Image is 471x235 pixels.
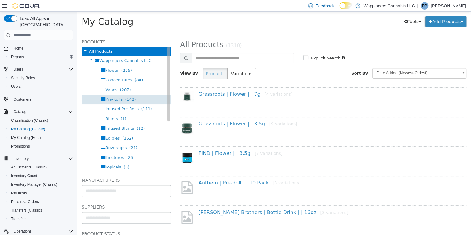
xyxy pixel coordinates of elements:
span: Promotions [9,143,73,150]
button: Inventory [1,154,76,163]
span: Wappingers Cannabis LLC [22,47,74,51]
a: Reports [9,53,26,61]
small: [7 variations] [178,139,206,144]
span: Inventory Count [9,172,73,180]
button: Inventory Count [6,172,76,180]
button: Users [6,82,76,91]
h5: Suppliers [5,192,94,199]
small: [3 variations] [196,169,224,174]
span: Classification (Classic) [9,117,73,124]
button: Transfers [6,215,76,223]
a: Manifests [9,189,29,197]
span: Inventory [14,156,29,161]
span: Transfers (Classic) [11,208,42,213]
span: Inventory Manager (Classic) [9,181,73,188]
h5: Product Status [5,218,94,226]
h5: Manufacturers [5,165,94,172]
span: Manifests [11,191,27,196]
button: Manifests [6,189,76,197]
a: Promotions [9,143,32,150]
label: Explicit Search [232,43,264,50]
span: Customers [14,97,31,102]
span: My Catalog (Beta) [11,135,41,140]
span: My Catalog [5,5,56,15]
span: Reports [9,53,73,61]
a: Grassroots | Flower | | 7g[4 variations] [122,79,215,85]
span: Catalog [11,108,73,115]
span: My Catalog (Beta) [9,134,73,141]
span: Purchase Orders [9,198,73,205]
span: Customers [11,95,73,103]
button: Tools [324,4,347,16]
img: 150 [103,109,117,123]
span: Manifests [9,189,73,197]
span: Date Added (Newest-Oldest) [296,57,381,66]
span: Beverages [28,134,50,138]
span: Load All Apps in [GEOGRAPHIC_DATA] [17,15,73,28]
span: View By [103,59,121,64]
span: (21) [52,134,61,138]
button: My Catalog (Beta) [6,133,76,142]
a: Adjustments (Classic) [9,164,49,171]
span: Transfers [9,215,73,223]
h5: Products [5,26,94,34]
a: Anthem | Pre-Roll | | 10 Pack[3 variations] [122,168,223,174]
small: [3 variations] [243,198,271,203]
button: Classification (Classic) [6,116,76,125]
span: Security Roles [11,75,35,80]
span: RP [422,2,427,10]
span: Classification (Classic) [11,118,48,123]
span: Inventory Manager (Classic) [11,182,57,187]
span: Users [9,83,73,90]
a: Purchase Orders [9,198,42,205]
span: Concentrates [28,66,55,71]
span: Promotions [11,144,30,149]
a: Users [9,83,23,90]
small: [4 variations] [187,80,215,85]
span: Operations [11,228,73,235]
button: Catalog [11,108,29,115]
a: Transfers [9,215,29,223]
img: missing-image.png [103,168,117,184]
span: Edibles [28,124,43,129]
span: (12) [60,114,68,119]
span: (26) [49,144,58,148]
button: Inventory Manager (Classic) [6,180,76,189]
a: Security Roles [9,74,37,82]
a: Date Added (Newest-Oldest) [296,56,389,67]
span: Operations [14,229,32,234]
img: 150 [103,80,117,90]
small: [9 variations] [192,110,220,115]
span: Sort By [274,59,291,64]
button: Home [1,44,76,53]
span: All Products [12,37,35,42]
span: Inventory Count [11,173,37,178]
button: My Catalog (Classic) [6,125,76,133]
span: (1) [44,105,49,109]
input: Dark Mode [339,2,352,9]
a: Grassroots | Flower | | 3.5g[9 variations] [122,109,220,115]
span: Transfers (Classic) [9,207,73,214]
button: Users [1,65,76,74]
span: Flower [28,56,42,61]
span: Infused Blunts [28,114,57,119]
button: Products [126,56,151,68]
span: My Catalog (Classic) [11,127,45,132]
button: Add Products [348,4,389,16]
button: Customers [1,95,76,103]
span: Catalog [14,109,26,114]
a: Inventory Manager (Classic) [9,181,60,188]
span: All Products [103,29,147,37]
a: My Catalog (Beta) [9,134,43,141]
span: My Catalog (Classic) [9,125,73,133]
a: Home [11,45,26,52]
span: (225) [44,56,55,61]
span: Security Roles [9,74,73,82]
span: Tinctures [28,144,47,148]
button: Security Roles [6,74,76,82]
span: Users [11,84,21,89]
button: Promotions [6,142,76,151]
button: Reports [6,53,76,61]
span: Pre-Rolls [28,85,46,90]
